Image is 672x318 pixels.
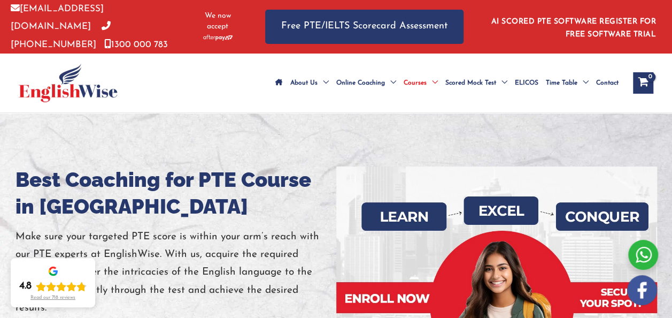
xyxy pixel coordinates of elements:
span: Time Table [546,64,577,102]
nav: Site Navigation: Main Menu [272,64,622,102]
a: ELICOS [511,64,542,102]
a: About UsMenu Toggle [287,64,333,102]
h1: Best Coaching for PTE Course in [GEOGRAPHIC_DATA] [16,166,336,220]
a: AI SCORED PTE SOFTWARE REGISTER FOR FREE SOFTWARE TRIAL [491,18,656,39]
span: Online Coaching [336,64,385,102]
a: [EMAIL_ADDRESS][DOMAIN_NAME] [11,4,104,31]
span: Courses [404,64,427,102]
a: CoursesMenu Toggle [400,64,442,102]
aside: Header Widget 1 [485,9,661,44]
a: Free PTE/IELTS Scorecard Assessment [265,10,464,43]
a: [PHONE_NUMBER] [11,22,111,49]
a: Online CoachingMenu Toggle [333,64,400,102]
span: Contact [596,64,619,102]
span: ELICOS [515,64,538,102]
a: 1300 000 783 [104,40,168,49]
div: Read our 718 reviews [30,295,75,301]
span: We now accept [197,11,238,32]
img: Afterpay-Logo [203,35,233,41]
div: 4.8 [19,280,32,293]
img: white-facebook.png [627,275,657,305]
a: Scored Mock TestMenu Toggle [442,64,511,102]
span: Menu Toggle [318,64,329,102]
img: cropped-ew-logo [19,64,118,102]
p: Make sure your targeted PTE score is within your arm’s reach with our PTE experts at EnglishWise.... [16,228,336,317]
span: Menu Toggle [577,64,589,102]
span: Menu Toggle [427,64,438,102]
span: Menu Toggle [385,64,396,102]
div: Rating: 4.8 out of 5 [19,280,87,293]
a: Contact [592,64,622,102]
a: Time TableMenu Toggle [542,64,592,102]
a: View Shopping Cart, empty [633,72,653,94]
span: About Us [290,64,318,102]
span: Menu Toggle [496,64,507,102]
span: Scored Mock Test [445,64,496,102]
